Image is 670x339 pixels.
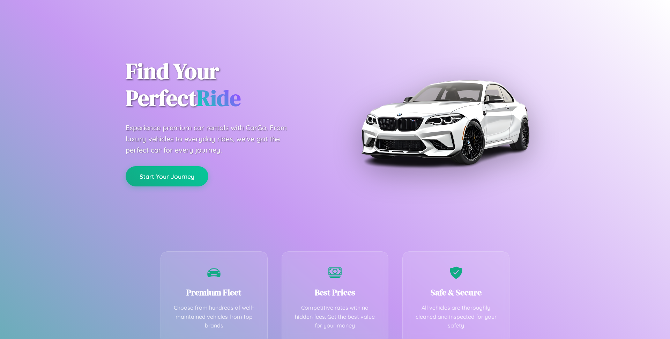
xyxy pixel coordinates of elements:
button: Start Your Journey [126,166,208,186]
h1: Find Your Perfect [126,58,325,112]
h3: Safe & Secure [413,287,499,298]
p: All vehicles are thoroughly cleaned and inspected for your safety [413,303,499,330]
h3: Best Prices [292,287,378,298]
span: Ride [196,83,241,113]
p: Experience premium car rentals with CarGo. From luxury vehicles to everyday rides, we've got the ... [126,122,300,156]
img: Premium BMW car rental vehicle [358,35,532,209]
p: Choose from hundreds of well-maintained vehicles from top brands [171,303,257,330]
p: Competitive rates with no hidden fees. Get the best value for your money [292,303,378,330]
h3: Premium Fleet [171,287,257,298]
